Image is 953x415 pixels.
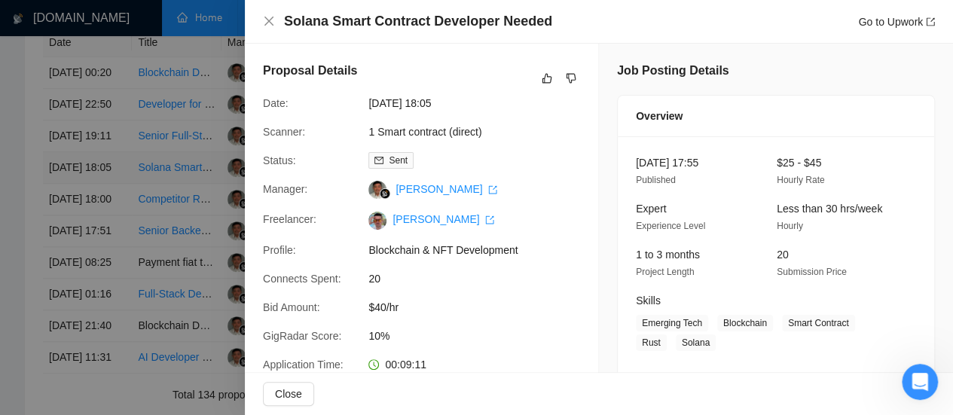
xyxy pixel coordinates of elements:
[368,212,386,230] img: c1EXlkl0s4ceeF84yvoH3TrlOG4WIJwOH_F-zYY5euoSmulYoMJWVxxFlfSkrPiU9O
[263,301,320,313] span: Bid Amount:
[858,16,935,28] a: Go to Upworkexport
[717,315,773,331] span: Blockchain
[538,69,556,87] button: like
[31,161,252,193] div: Обычно мы отвечаем в течение менее минуты
[263,183,307,195] span: Manager:
[374,156,383,165] span: mail
[22,256,279,300] div: ✅ How To: Connect your agency to [DOMAIN_NAME]
[676,334,716,351] span: Solana
[31,262,252,294] div: ✅ How To: Connect your agency to [DOMAIN_NAME]
[566,72,576,84] span: dislike
[368,126,481,138] a: 1 Smart contract (direct)
[636,334,667,351] span: Rust
[275,386,302,402] span: Close
[30,37,271,63] p: Здравствуйте! 👋
[485,215,494,224] span: export
[782,315,855,331] span: Smart Contract
[263,15,275,27] span: close
[263,126,305,138] span: Scanner:
[263,273,341,285] span: Connects Spent:
[636,175,676,185] span: Published
[636,267,694,277] span: Project Length
[777,221,803,231] span: Hourly
[488,185,497,194] span: export
[636,203,666,215] span: Expert
[263,359,344,371] span: Application Time:
[368,95,594,111] span: [DATE] 18:05
[389,155,408,166] span: Sent
[263,62,357,80] h5: Proposal Details
[380,188,390,199] img: gigradar-bm.png
[617,62,728,80] h5: Job Posting Details
[636,249,700,261] span: 1 to 3 months
[636,221,705,231] span: Experience Level
[777,203,882,215] span: Less than 30 hrs/week
[263,97,288,109] span: Date:
[368,242,594,258] span: Blockchain & NFT Development
[396,183,497,195] a: [PERSON_NAME] export
[368,270,594,287] span: 20
[777,175,824,185] span: Hourly Rate
[636,294,661,307] span: Skills
[31,306,252,337] div: 🔠 GigRadar Search Syntax: Query Operators for Optimized Job Searches
[284,12,552,31] h4: Solana Smart Contract Developer Needed
[385,359,426,371] span: 00:09:11
[636,108,683,124] span: Overview
[902,364,938,400] iframe: Intercom live chat
[263,244,296,256] span: Profile:
[542,72,552,84] span: like
[926,17,935,26] span: export
[777,157,821,169] span: $25 - $45
[22,220,279,250] button: Поиск по статьям
[368,299,594,316] span: $40/hr
[263,330,341,342] span: GigRadar Score:
[368,328,594,344] span: 10%
[636,315,708,331] span: Emerging Tech
[636,157,698,169] span: [DATE] 17:55
[259,24,286,51] div: Закрыть
[562,69,580,87] button: dislike
[15,133,286,206] div: Отправить сообщениеОбычно мы отвечаем в течение менее минуты
[30,63,271,114] p: Чем мы можем помочь?
[263,213,316,225] span: Freelancer:
[393,213,494,225] a: [PERSON_NAME] export
[22,300,279,343] div: 🔠 GigRadar Search Syntax: Query Operators for Optimized Job Searches
[263,382,314,406] button: Close
[31,227,137,243] span: Поиск по статьям
[368,359,379,370] span: clock-circle
[777,249,789,261] span: 20
[31,145,252,161] div: Отправить сообщение
[777,267,847,277] span: Submission Price
[263,15,275,28] button: Close
[263,154,296,166] span: Status:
